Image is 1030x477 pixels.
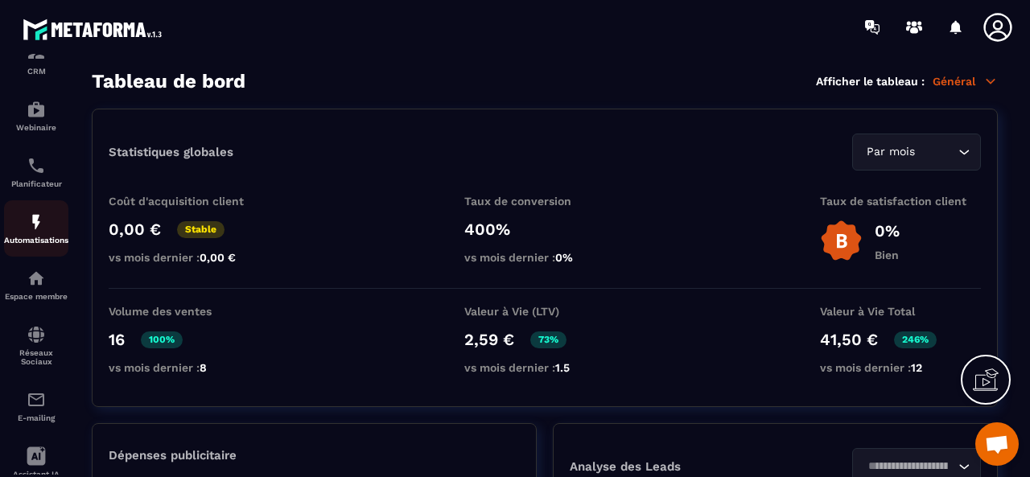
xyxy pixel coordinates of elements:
h3: Tableau de bord [92,70,245,93]
p: Réseaux Sociaux [4,348,68,366]
p: Valeur à Vie (LTV) [464,305,625,318]
p: Valeur à Vie Total [820,305,981,318]
img: automations [27,100,46,119]
p: Taux de conversion [464,195,625,208]
img: automations [27,212,46,232]
img: automations [27,269,46,288]
p: Taux de satisfaction client [820,195,981,208]
span: 12 [911,361,922,374]
span: 0% [555,251,573,264]
p: Volume des ventes [109,305,270,318]
a: automationsautomationsEspace membre [4,257,68,313]
p: 400% [464,220,625,239]
p: 0% [875,221,900,241]
p: 100% [141,331,183,348]
span: 0,00 € [200,251,236,264]
span: 8 [200,361,207,374]
p: Stable [177,221,225,238]
a: emailemailE-mailing [4,378,68,434]
img: logo [23,14,167,44]
p: Général [933,74,998,88]
p: 2,59 € [464,330,514,349]
p: Dépenses publicitaire [109,448,520,463]
p: CRM [4,67,68,76]
p: 0,00 € [109,220,161,239]
a: formationformationCRM [4,31,68,88]
p: Espace membre [4,292,68,301]
p: vs mois dernier : [464,361,625,374]
p: vs mois dernier : [464,251,625,264]
img: b-badge-o.b3b20ee6.svg [820,220,863,262]
p: 16 [109,330,125,349]
span: 1.5 [555,361,570,374]
img: social-network [27,325,46,344]
img: scheduler [27,156,46,175]
p: vs mois dernier : [820,361,981,374]
p: Analyse des Leads [570,459,776,474]
a: automationsautomationsWebinaire [4,88,68,144]
p: Afficher le tableau : [816,75,925,88]
p: 246% [894,331,937,348]
p: vs mois dernier : [109,251,270,264]
a: automationsautomationsAutomatisations [4,200,68,257]
a: schedulerschedulerPlanificateur [4,144,68,200]
div: Search for option [852,134,981,171]
input: Search for option [918,143,954,161]
img: email [27,390,46,409]
p: Automatisations [4,236,68,245]
p: vs mois dernier : [109,361,270,374]
p: E-mailing [4,413,68,422]
span: Par mois [863,143,918,161]
p: Statistiques globales [109,145,233,159]
input: Search for option [863,458,954,475]
p: Coût d'acquisition client [109,195,270,208]
p: Webinaire [4,123,68,132]
p: 73% [530,331,566,348]
div: Ouvrir le chat [975,422,1019,466]
p: Bien [875,249,900,261]
a: social-networksocial-networkRéseaux Sociaux [4,313,68,378]
p: 41,50 € [820,330,878,349]
p: Planificateur [4,179,68,188]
